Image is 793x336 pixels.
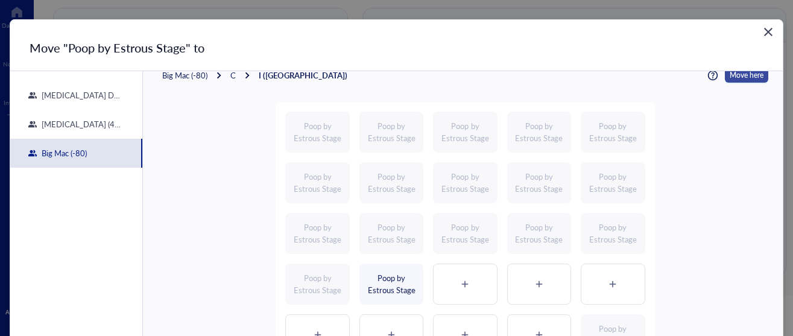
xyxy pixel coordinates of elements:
[259,70,347,81] div: I ([GEOGRAPHIC_DATA])
[759,30,778,49] button: Close
[37,119,123,130] div: [MEDICAL_DATA] (4C Fridge Lab)
[37,148,87,159] div: Big Mac (-80)
[230,70,236,81] div: C
[367,272,416,296] div: Poop by Estrous Stage
[162,70,207,81] div: Big Mac (-80)
[759,32,778,46] span: Close
[730,68,763,83] span: Move here
[37,90,123,101] div: [MEDICAL_DATA] Dewer
[725,68,768,83] button: Move here
[30,39,204,56] div: Move "Poop by Estrous Stage" to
